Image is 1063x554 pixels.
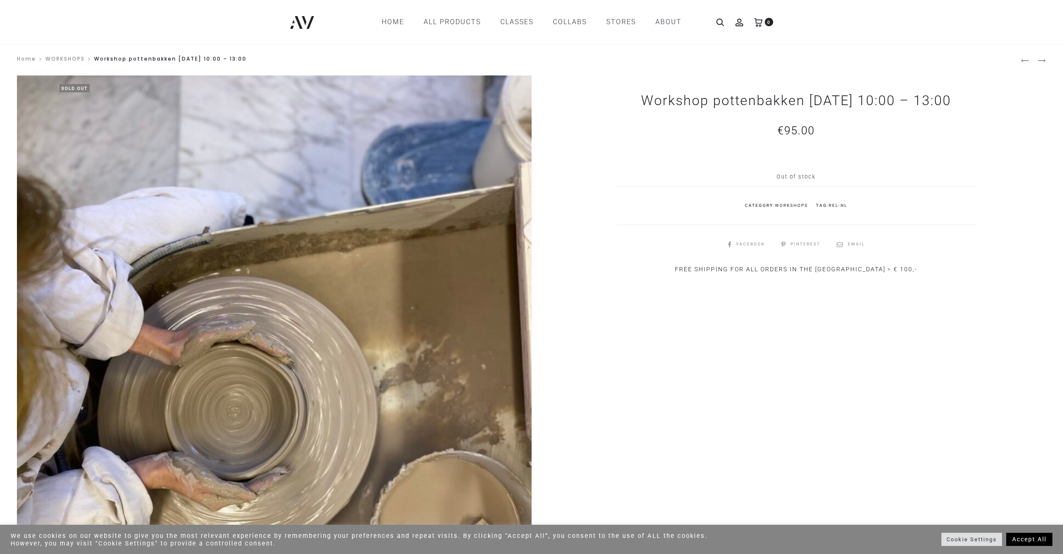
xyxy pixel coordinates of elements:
[616,167,977,187] p: Out of stock
[1021,53,1046,67] nav: Product navigation
[17,55,36,62] a: Home
[728,242,765,246] a: Facebook
[775,203,808,208] a: WORKSHOPS
[745,203,808,208] span: Category:
[424,15,481,29] a: All products
[606,15,636,29] a: STORES
[17,53,1021,67] nav: Workshop pottenbakken [DATE] 10:00 – 13:00
[382,15,404,29] a: Home
[616,92,977,109] h1: Workshop pottenbakken [DATE] 10:00 – 13:00
[500,15,533,29] a: CLASSES
[1006,533,1052,546] a: Accept All
[829,203,847,208] a: rel-nl
[616,263,977,275] div: FREE SHIPPING FOR ALL ORDERS IN THE [GEOGRAPHIC_DATA] > € 100,-
[553,15,587,29] a: COLLABS
[655,15,682,29] a: ABOUT
[781,242,820,246] a: Pinterest
[837,242,865,246] a: Email
[941,533,1002,546] a: Cookie Settings
[45,55,85,62] a: WORKSHOPS
[59,84,90,92] span: Sold Out
[765,18,773,26] span: 0
[11,532,740,547] div: We use cookies on our website to give you the most relevant experience by remembering your prefer...
[777,124,815,137] bdi: 95.00
[777,124,784,137] span: €
[754,18,763,26] a: 0
[816,203,847,208] span: Tag:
